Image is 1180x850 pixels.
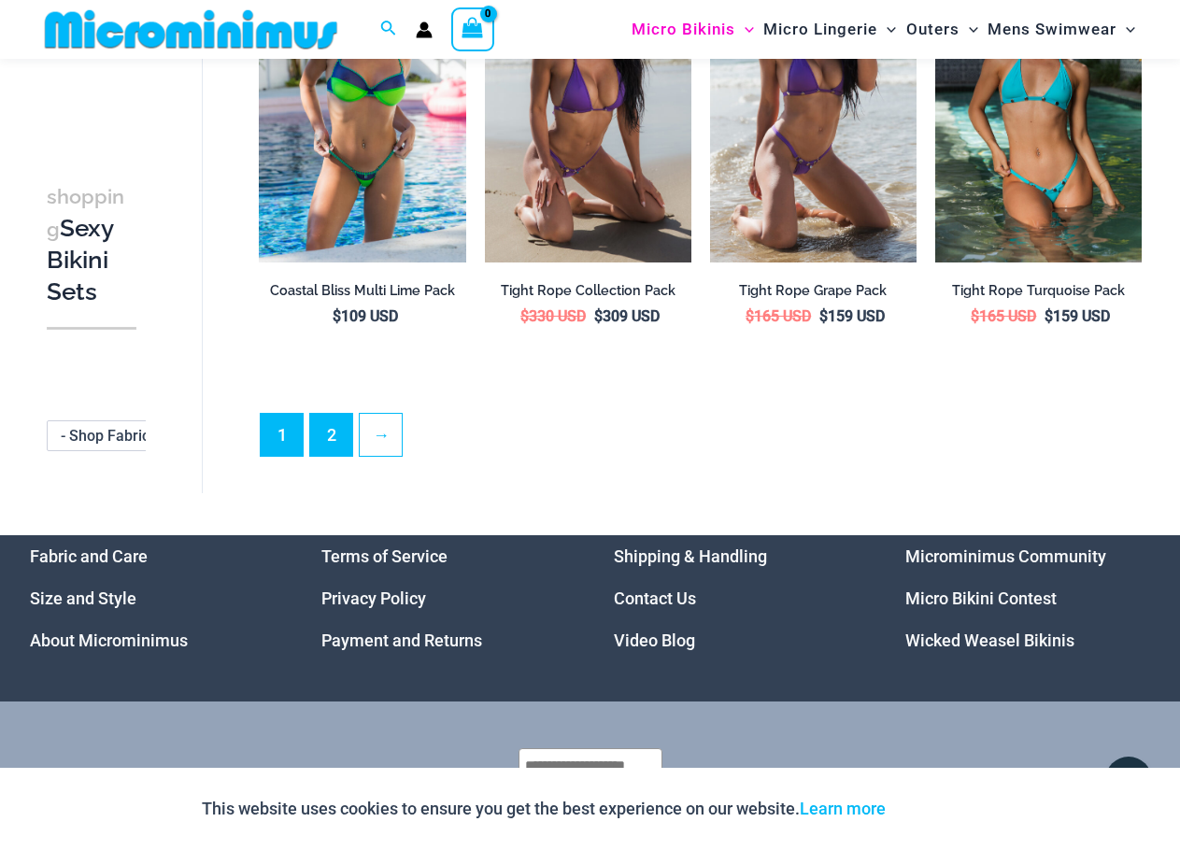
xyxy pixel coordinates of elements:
nav: Menu [30,535,276,661]
a: Micro BikinisMenu ToggleMenu Toggle [627,6,759,53]
button: Accept [900,786,979,831]
nav: Menu [614,535,860,661]
span: Menu Toggle [877,6,896,53]
p: This website uses cookies to ensure you get the best experience on our website. [202,795,886,823]
h2: Tight Rope Grape Pack [710,282,917,300]
a: Fabric and Care [30,546,148,566]
a: Microminimus Community [905,546,1106,566]
nav: Site Navigation [624,3,1143,56]
a: Contact Us [614,588,696,608]
span: $ [520,307,529,325]
a: Coastal Bliss Multi Lime Pack [259,282,465,306]
span: Menu Toggle [1116,6,1135,53]
span: $ [819,307,828,325]
span: Micro Bikinis [632,6,735,53]
aside: Footer Widget 3 [614,535,860,661]
aside: Footer Widget 2 [321,535,567,661]
span: $ [971,307,979,325]
span: $ [594,307,603,325]
nav: Menu [321,535,567,661]
a: Tight Rope Collection Pack [485,282,691,306]
nav: Menu [905,535,1151,661]
bdi: 165 USD [971,307,1036,325]
span: - Shop Fabric Type [48,421,177,450]
bdi: 165 USD [746,307,811,325]
span: shopping [47,185,124,241]
a: About Microminimus [30,630,188,650]
span: - Shop Fabric Type [61,427,186,445]
nav: Product Pagination [259,413,1142,467]
a: Account icon link [416,21,433,38]
a: Micro Bikini Contest [905,588,1057,608]
a: → [360,414,402,456]
h3: Sexy Bikini Sets [47,180,136,308]
a: Privacy Policy [321,588,426,608]
a: Search icon link [380,18,397,41]
bdi: 159 USD [819,307,885,325]
bdi: 159 USD [1045,307,1110,325]
a: Video Blog [614,630,695,650]
a: Shipping & Handling [614,546,767,566]
span: Page 1 [261,414,303,456]
span: Mens Swimwear [988,6,1116,53]
span: - Shop Fabric Type [47,420,178,451]
img: MM SHOP LOGO FLAT [37,8,345,50]
a: Learn more [800,799,886,818]
h2: Tight Rope Collection Pack [485,282,691,300]
a: Page 2 [310,414,352,456]
a: Mens SwimwearMenu ToggleMenu Toggle [983,6,1140,53]
span: $ [333,307,341,325]
span: Menu Toggle [960,6,978,53]
h2: Tight Rope Turquoise Pack [935,282,1142,300]
span: Menu Toggle [735,6,754,53]
bdi: 330 USD [520,307,586,325]
a: OutersMenu ToggleMenu Toggle [902,6,983,53]
bdi: 109 USD [333,307,398,325]
bdi: 309 USD [594,307,660,325]
a: Payment and Returns [321,630,482,650]
a: Wicked Weasel Bikinis [905,630,1074,650]
a: Tight Rope Turquoise Pack [935,282,1142,306]
span: $ [746,307,754,325]
a: Terms of Service [321,546,448,566]
a: View Shopping Cart, empty [451,7,494,50]
h2: Coastal Bliss Multi Lime Pack [259,282,465,300]
span: Outers [906,6,960,53]
a: Size and Style [30,588,136,608]
aside: Footer Widget 1 [30,535,276,661]
a: Micro LingerieMenu ToggleMenu Toggle [759,6,901,53]
a: Tight Rope Grape Pack [710,282,917,306]
span: $ [1045,307,1053,325]
span: Micro Lingerie [763,6,877,53]
aside: Footer Widget 4 [905,535,1151,661]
